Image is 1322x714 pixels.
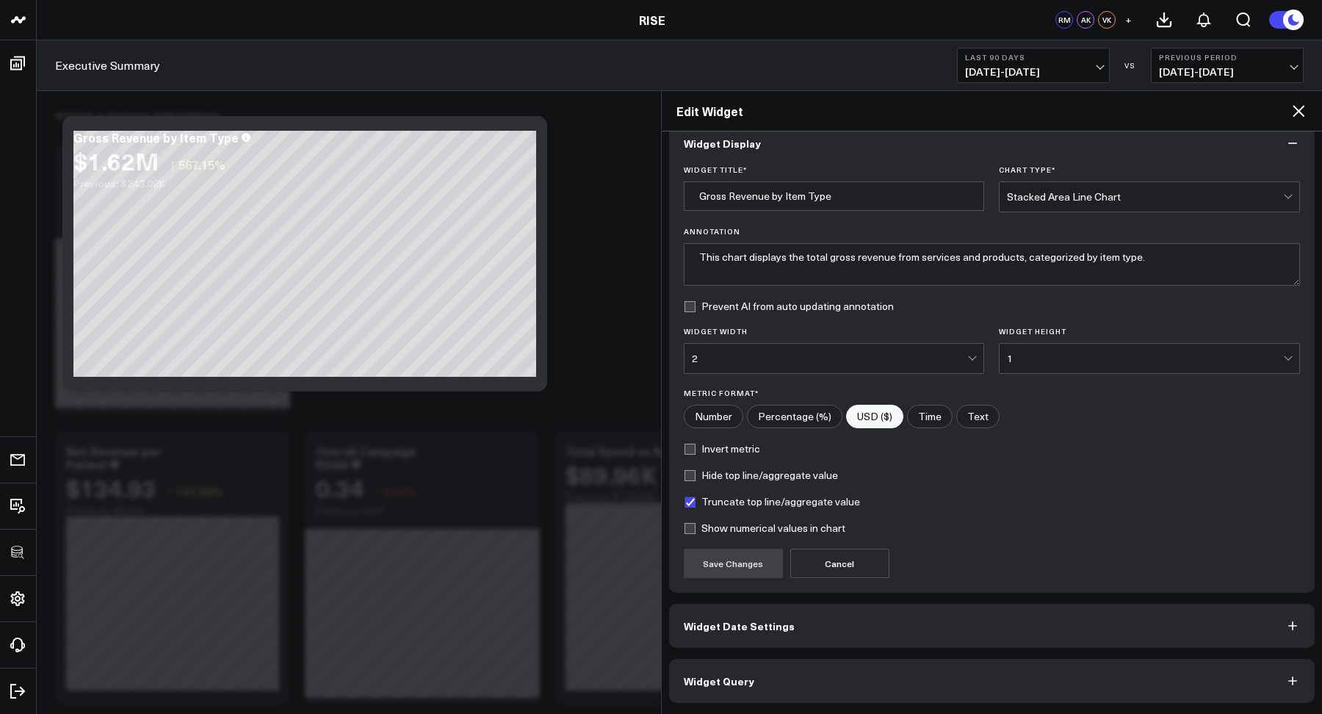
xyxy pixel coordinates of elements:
label: Widget Height [999,327,1300,336]
div: Previous: $54.51 [66,505,279,516]
h2: Edit Widget [676,103,1290,119]
label: USD ($) [846,405,903,428]
button: Last 90 Days[DATE]-[DATE] [957,48,1110,83]
div: AK [1077,11,1094,29]
label: Invert metric [684,443,760,455]
div: $89.96K [566,461,657,488]
a: Executive Summary [55,57,160,73]
button: Save Changes [684,549,783,578]
button: + [1119,11,1137,29]
div: $134.93 [66,475,156,501]
span: Widget Date Settings [684,620,795,632]
textarea: This chart displays the total gross revenue from services and products, categorized by item type. [684,243,1301,286]
label: Annotation [684,227,1301,236]
label: Percentage (%) [747,405,842,428]
label: Show numerical values in chart [684,522,845,534]
div: RM [1055,11,1073,29]
div: Total Spend vs Revenue (Meta Ads) [566,443,768,459]
div: VK [1098,11,1116,29]
span: 8.66% [383,483,417,500]
button: Cancel [790,549,889,578]
span: + [1125,15,1132,25]
label: Hide top line/aggregate value [684,469,838,481]
button: Widget Query [669,659,1315,703]
label: Metric Format* [684,389,1301,397]
div: Overall Campaign ROAS [316,443,416,472]
span: ↑ [167,482,173,501]
a: RISE [639,12,665,28]
b: Previous Period [1159,53,1296,62]
div: Stacked Area Line Chart [1007,191,1283,203]
div: Net Revenue per Patient [66,443,162,472]
div: Previous: $128.63K [566,491,1028,503]
label: Truncate top line/aggregate value [684,496,860,508]
div: VS [1117,61,1144,70]
div: Gross Revenue by Item Type [73,129,239,145]
span: Widget Display [684,137,761,149]
div: 1 [1007,353,1283,364]
span: [DATE] - [DATE] [965,66,1102,78]
label: Widget Width [684,327,985,336]
span: ↓ [375,482,380,501]
label: Widget Title * [684,165,985,174]
button: Previous Period[DATE]-[DATE] [1151,48,1304,83]
div: 0.34 [316,475,364,501]
b: Last 90 Days [965,53,1102,62]
span: [DATE] - [DATE] [1159,66,1296,78]
div: 2 [692,353,968,364]
span: Widget Query [684,675,754,687]
input: Enter your widget title [684,181,985,211]
div: Revenue & Financial Performance [55,98,220,132]
label: Time [907,405,953,428]
button: Widget Display [669,121,1315,165]
label: Number [684,405,743,428]
label: Text [956,405,1000,428]
button: Widget Date Settings [669,604,1315,648]
span: 147.56% [176,483,223,500]
label: Chart Type * [999,165,1300,174]
div: Previous: 0.37 [316,505,529,516]
label: Prevent AI from auto updating annotation [684,300,894,312]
